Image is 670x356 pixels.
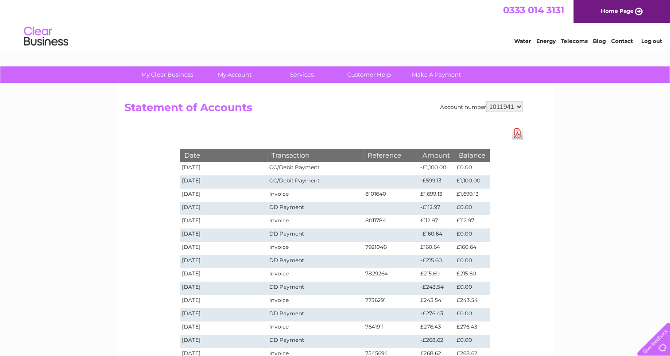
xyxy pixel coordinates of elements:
a: Energy [536,38,556,44]
td: £0.00 [454,228,489,242]
td: -£160.64 [418,228,454,242]
td: DD Payment [267,335,363,348]
a: Log out [641,38,662,44]
td: [DATE] [180,162,267,175]
h2: Statement of Accounts [124,101,523,118]
td: [DATE] [180,202,267,215]
td: £1,699.13 [454,189,489,202]
td: £243.54 [454,295,489,308]
th: Amount [418,149,454,162]
td: CC/Debit Payment [267,175,363,189]
td: [DATE] [180,175,267,189]
td: £1,100.00 [454,175,489,189]
td: Invoice [267,242,363,255]
a: Services [265,66,338,83]
div: Clear Business is a trading name of Verastar Limited (registered in [GEOGRAPHIC_DATA] No. 3667643... [126,5,545,43]
td: Invoice [267,215,363,228]
td: [DATE] [180,321,267,335]
a: Contact [611,38,633,44]
td: DD Payment [267,308,363,321]
td: £112.97 [418,215,454,228]
td: -£268.62 [418,335,454,348]
td: £243.54 [418,295,454,308]
a: Make A Payment [400,66,473,83]
td: CC/Debit Payment [267,162,363,175]
td: £112.97 [454,215,489,228]
td: [DATE] [180,335,267,348]
div: Account number [440,101,523,112]
a: My Clear Business [131,66,204,83]
td: [DATE] [180,189,267,202]
td: -£276.43 [418,308,454,321]
td: 7736291 [363,295,418,308]
td: £276.43 [418,321,454,335]
td: 7641911 [363,321,418,335]
th: Date [180,149,267,162]
a: Blog [593,38,606,44]
td: 8011784 [363,215,418,228]
td: DD Payment [267,202,363,215]
td: £0.00 [454,255,489,268]
td: [DATE] [180,295,267,308]
td: £0.00 [454,335,489,348]
a: Customer Help [333,66,406,83]
td: DD Payment [267,282,363,295]
th: Balance [454,149,489,162]
td: 7921046 [363,242,418,255]
td: -£112.97 [418,202,454,215]
td: [DATE] [180,255,267,268]
a: Telecoms [561,38,588,44]
td: £160.64 [418,242,454,255]
td: £0.00 [454,282,489,295]
td: [DATE] [180,215,267,228]
td: -£215.60 [418,255,454,268]
td: 8101640 [363,189,418,202]
td: £0.00 [454,308,489,321]
td: Invoice [267,321,363,335]
td: -£1,100.00 [418,162,454,175]
td: [DATE] [180,282,267,295]
td: DD Payment [267,228,363,242]
td: 7829264 [363,268,418,282]
img: logo.png [23,23,69,50]
a: My Account [198,66,271,83]
td: -£243.54 [418,282,454,295]
a: 0333 014 3131 [503,4,564,15]
td: DD Payment [267,255,363,268]
td: -£599.13 [418,175,454,189]
td: [DATE] [180,268,267,282]
td: £0.00 [454,162,489,175]
td: £1,699.13 [418,189,454,202]
td: £0.00 [454,202,489,215]
td: £215.60 [454,268,489,282]
td: [DATE] [180,228,267,242]
td: £160.64 [454,242,489,255]
td: £276.43 [454,321,489,335]
td: Invoice [267,189,363,202]
td: [DATE] [180,242,267,255]
td: Invoice [267,268,363,282]
td: [DATE] [180,308,267,321]
td: £215.60 [418,268,454,282]
th: Transaction [267,149,363,162]
a: Download Pdf [512,127,523,139]
th: Reference [363,149,418,162]
a: Water [514,38,531,44]
td: Invoice [267,295,363,308]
